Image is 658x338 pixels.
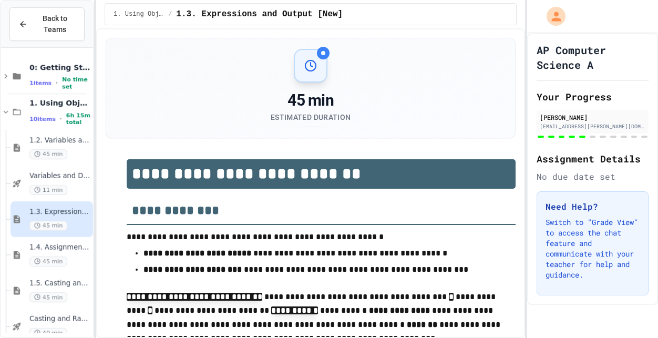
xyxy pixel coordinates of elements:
[537,43,649,72] h1: AP Computer Science A
[537,151,649,166] h2: Assignment Details
[537,170,649,183] div: No due date set
[29,315,91,324] span: Casting and Ranges of variables - Quiz
[537,89,649,104] h2: Your Progress
[176,8,343,21] span: 1.3. Expressions and Output [New]
[29,98,91,108] span: 1. Using Objects and Methods
[540,122,645,130] div: [EMAIL_ADDRESS][PERSON_NAME][DOMAIN_NAME]
[29,328,67,338] span: 40 min
[29,257,67,267] span: 45 min
[29,149,67,159] span: 45 min
[29,80,52,87] span: 1 items
[540,112,645,122] div: [PERSON_NAME]
[546,200,640,213] h3: Need Help?
[29,185,67,195] span: 11 min
[29,221,67,231] span: 45 min
[29,136,91,145] span: 1.2. Variables and Data Types
[546,217,640,280] p: Switch to "Grade View" to access the chat feature and communicate with your teacher for help and ...
[29,208,91,217] span: 1.3. Expressions and Output [New]
[571,250,647,295] iframe: chat widget
[34,13,76,35] span: Back to Teams
[60,115,62,123] span: •
[29,63,91,72] span: 0: Getting Started
[271,112,351,122] div: Estimated Duration
[29,172,91,181] span: Variables and Data Types - Quiz
[56,79,58,87] span: •
[168,10,172,18] span: /
[114,10,164,18] span: 1. Using Objects and Methods
[29,292,67,302] span: 45 min
[62,76,91,90] span: No time set
[29,279,91,288] span: 1.5. Casting and Ranges of Values
[9,7,85,41] button: Back to Teams
[29,116,56,122] span: 10 items
[66,112,91,126] span: 6h 15m total
[29,243,91,252] span: 1.4. Assignment and Input
[614,296,647,327] iframe: chat widget
[536,4,568,28] div: My Account
[271,91,351,110] div: 45 min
